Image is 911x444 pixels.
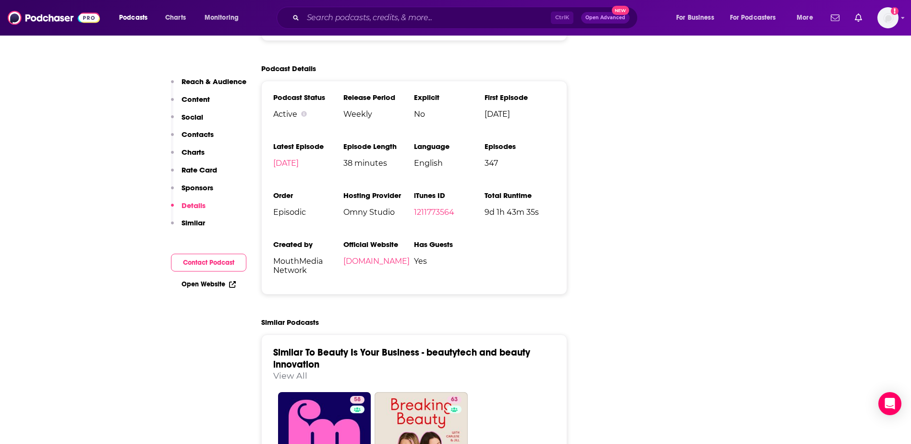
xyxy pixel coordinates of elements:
[273,346,530,370] a: Similar To Beauty Is Your Business - beautytech and beauty innovation
[273,93,344,102] h3: Podcast Status
[273,191,344,200] h3: Order
[273,159,299,168] a: [DATE]
[343,110,414,119] span: Weekly
[171,95,210,112] button: Content
[877,7,899,28] img: User Profile
[8,9,100,27] img: Podchaser - Follow, Share and Rate Podcasts
[485,159,555,168] span: 347
[790,10,825,25] button: open menu
[273,370,307,381] a: View All
[676,11,714,25] span: For Business
[730,11,776,25] span: For Podcasters
[171,201,206,219] button: Details
[182,183,213,192] p: Sponsors
[343,240,414,249] h3: Official Website
[447,396,462,404] a: 63
[414,93,485,102] h3: Explicit
[827,10,843,26] a: Show notifications dropdown
[585,15,625,20] span: Open Advanced
[414,257,485,266] span: Yes
[354,395,361,405] span: 58
[205,11,239,25] span: Monitoring
[612,6,629,15] span: New
[343,257,410,266] a: [DOMAIN_NAME]
[414,208,454,217] a: 1211773564
[343,208,414,217] span: Omny Studio
[171,148,205,165] button: Charts
[551,12,573,24] span: Ctrl K
[171,77,246,95] button: Reach & Audience
[171,130,214,148] button: Contacts
[877,7,899,28] button: Show profile menu
[343,142,414,151] h3: Episode Length
[182,112,203,122] p: Social
[891,7,899,15] svg: Add a profile image
[182,280,236,288] a: Open Website
[451,395,458,405] span: 63
[182,148,205,157] p: Charts
[343,159,414,168] span: 38 minutes
[273,257,344,275] span: MouthMedia Network
[261,64,316,73] h2: Podcast Details
[485,191,555,200] h3: Total Runtime
[414,159,485,168] span: English
[112,10,160,25] button: open menu
[797,11,813,25] span: More
[273,142,344,151] h3: Latest Episode
[724,10,790,25] button: open menu
[261,318,319,327] h2: Similar Podcasts
[851,10,866,26] a: Show notifications dropdown
[119,11,147,25] span: Podcasts
[198,10,251,25] button: open menu
[669,10,726,25] button: open menu
[171,218,205,236] button: Similar
[581,12,630,24] button: Open AdvancedNew
[414,191,485,200] h3: iTunes ID
[165,11,186,25] span: Charts
[182,130,214,139] p: Contacts
[350,396,364,404] a: 58
[414,110,485,119] span: No
[273,208,344,217] span: Episodic
[414,142,485,151] h3: Language
[182,218,205,227] p: Similar
[485,142,555,151] h3: Episodes
[877,7,899,28] span: Logged in as amooers
[182,95,210,104] p: Content
[286,7,647,29] div: Search podcasts, credits, & more...
[182,165,217,174] p: Rate Card
[273,110,344,119] div: Active
[182,201,206,210] p: Details
[343,93,414,102] h3: Release Period
[182,77,246,86] p: Reach & Audience
[171,165,217,183] button: Rate Card
[485,110,555,119] span: [DATE]
[878,392,901,415] div: Open Intercom Messenger
[171,254,246,271] button: Contact Podcast
[414,240,485,249] h3: Has Guests
[171,112,203,130] button: Social
[303,10,551,25] input: Search podcasts, credits, & more...
[485,208,555,217] span: 9d 1h 43m 35s
[273,240,344,249] h3: Created by
[171,183,213,201] button: Sponsors
[159,10,192,25] a: Charts
[485,93,555,102] h3: First Episode
[343,191,414,200] h3: Hosting Provider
